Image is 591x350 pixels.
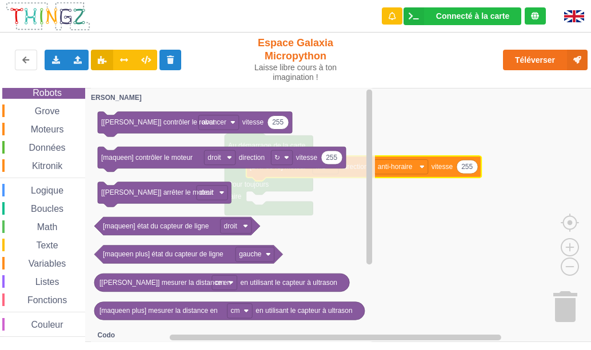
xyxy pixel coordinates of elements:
[5,1,91,31] img: thingz_logo.png
[404,7,521,25] div: Ta base fonctionne bien !
[525,7,546,25] div: Tu es connecté au serveur de création de Thingz
[274,154,280,162] text: ↻
[103,250,223,258] text: [maqueen plus] état du capteur de ligne
[272,118,283,126] text: 255
[202,118,226,126] text: avancer
[503,50,588,70] button: Téléverser
[84,94,142,102] text: [PERSON_NAME]
[103,222,209,230] text: [maqueen] état du capteur de ligne
[224,222,238,230] text: droit
[296,154,318,162] text: vitesse
[27,259,68,268] span: Variables
[35,222,59,232] span: Math
[231,307,240,315] text: cm
[26,295,69,305] span: Fonctions
[34,277,61,287] span: Listes
[97,331,115,339] text: Codo
[255,307,352,315] text: en utilisant le capteur à ultrason
[29,186,65,195] span: Logique
[239,250,262,258] text: gauche
[27,143,67,152] span: Données
[101,118,215,126] text: [[PERSON_NAME]] contrôler le robot
[436,12,509,20] div: Connecté à la carte
[432,163,453,171] text: vitesse
[247,37,344,82] div: Espace Galaxia Micropython
[33,106,62,116] span: Grove
[34,240,59,250] span: Texte
[29,204,65,214] span: Boucles
[101,154,193,162] text: [maqueen] contrôler le moteur
[200,188,214,196] text: droit
[29,124,66,134] span: Moteurs
[239,154,265,162] text: direction
[241,279,337,287] text: en utilisant le capteur à ultrason
[242,118,264,126] text: vitesse
[461,163,473,171] text: 255
[247,63,344,82] div: Laisse libre cours à ton imagination !
[101,188,214,196] text: [[PERSON_NAME]] arrêter le moteur
[31,88,63,98] span: Robots
[564,10,584,22] img: gb.png
[215,279,225,287] text: cm
[378,163,413,171] text: anti-horaire
[99,279,231,287] text: [[PERSON_NAME]] mesurer la distance en
[207,154,221,162] text: droit
[30,320,65,329] span: Couleur
[326,154,337,162] text: 255
[30,161,64,171] span: Kitronik
[99,307,218,315] text: [maqueen plus] mesurer la distance en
